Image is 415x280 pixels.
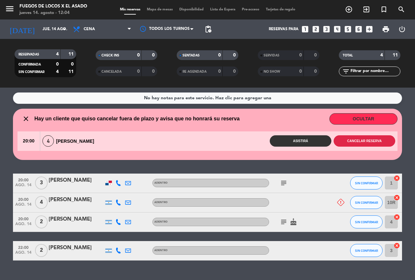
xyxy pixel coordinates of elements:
div: [PERSON_NAME] [49,215,104,224]
span: 4 [35,196,48,209]
i: turned_in_not [380,6,388,13]
button: SIN CONFIRMAR [350,177,383,189]
span: ADENTRO [154,249,168,252]
span: ago. 14 [15,183,31,190]
strong: 11 [68,69,75,74]
span: CONFIRMADA [18,63,41,66]
i: looks_two [312,25,320,33]
strong: 11 [393,53,399,57]
strong: 0 [299,53,302,57]
i: add_box [365,25,373,33]
strong: 0 [233,69,237,74]
span: RESERVADAS [18,53,39,56]
button: Asistirá [270,135,331,147]
span: pending_actions [204,25,212,33]
button: SIN CONFIRMAR [350,215,383,228]
strong: 0 [56,62,59,67]
span: SIN CONFIRMAR [355,249,378,252]
span: SIN CONFIRMAR [18,70,44,74]
div: [PERSON_NAME] [49,176,104,185]
span: 20:00 [18,131,40,151]
span: Pre-acceso [239,8,263,11]
span: 20:00 [15,215,31,222]
strong: 0 [71,62,75,67]
span: Mis reservas [117,8,144,11]
span: Hay un cliente que quiso cancelar fuera de plazo y avisa que no honrará su reserva [34,115,240,123]
span: SIN CONFIRMAR [355,201,378,204]
strong: 0 [152,69,156,74]
strong: 0 [137,53,140,57]
strong: 0 [218,53,221,57]
div: No hay notas para este servicio. Haz clic para agregar una [144,94,271,102]
i: cake [290,218,297,226]
i: looks_5 [344,25,352,33]
strong: 0 [314,53,318,57]
i: close [22,115,30,123]
span: ago. 14 [15,250,31,258]
span: 22:00 [15,243,31,251]
span: Mapa de mesas [144,8,176,11]
span: Cena [84,27,95,31]
span: Reservas para [269,27,299,31]
strong: 0 [299,69,302,74]
span: SIN CONFIRMAR [355,220,378,224]
span: CHECK INS [101,54,119,57]
div: [PERSON_NAME] [40,135,100,147]
span: SIN CONFIRMAR [355,181,378,185]
i: menu [5,4,15,14]
i: [DATE] [5,22,39,36]
i: exit_to_app [362,6,370,13]
button: SIN CONFIRMAR [350,196,383,209]
strong: 0 [152,53,156,57]
strong: 0 [137,69,140,74]
span: print [382,25,390,33]
span: ADENTRO [154,182,168,184]
span: 2 [35,215,48,228]
span: TOTAL [343,54,353,57]
span: SERVIDAS [264,54,279,57]
input: Filtrar por nombre... [350,68,400,75]
i: add_circle_outline [345,6,353,13]
span: SENTADAS [183,54,200,57]
strong: 4 [380,53,383,57]
i: looks_one [301,25,309,33]
strong: 0 [233,53,237,57]
div: Fuegos de Locos X El Asado [19,3,87,10]
div: [PERSON_NAME] [49,196,104,204]
span: 4 [42,135,54,147]
span: 20:00 [15,176,31,183]
i: cancel [394,175,400,181]
i: looks_4 [333,25,341,33]
strong: 4 [56,69,59,74]
button: OCULTAR [329,113,397,125]
span: NO SHOW [264,70,280,73]
i: subject [280,218,288,226]
i: arrow_drop_down [60,25,68,33]
strong: 0 [314,69,318,74]
span: ADENTRO [154,201,168,204]
div: [PERSON_NAME] [49,244,104,252]
i: looks_3 [322,25,331,33]
i: cancel [394,194,400,201]
span: Disponibilidad [176,8,207,11]
i: subject [280,179,288,187]
button: menu [5,4,15,16]
div: jueves 14. agosto - 12:04 [19,10,87,16]
span: ago. 14 [15,222,31,229]
i: filter_list [342,67,350,75]
strong: 0 [218,69,221,74]
span: CANCELADA [101,70,122,73]
i: cancel [394,242,400,249]
span: 3 [35,177,48,189]
span: RE AGENDADA [183,70,207,73]
span: Tarjetas de regalo [263,8,299,11]
i: cancel [394,214,400,220]
i: looks_6 [354,25,363,33]
i: power_settings_new [398,25,406,33]
i: search [397,6,405,13]
span: ADENTRO [154,221,168,223]
div: LOG OUT [394,19,410,39]
button: Cancelar reserva [334,135,395,147]
button: SIN CONFIRMAR [350,244,383,257]
strong: 11 [68,52,75,56]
